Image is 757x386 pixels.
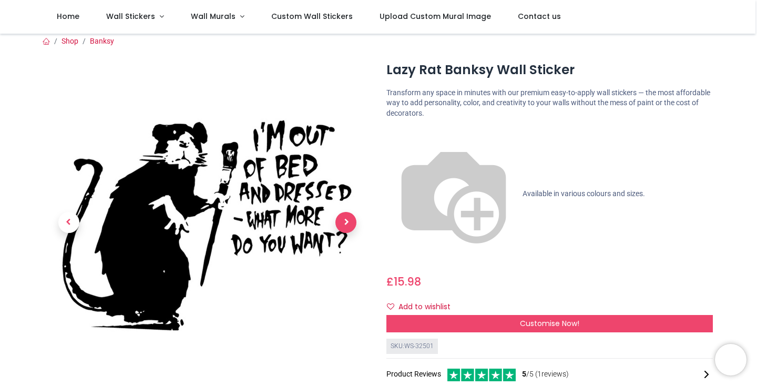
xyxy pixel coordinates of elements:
[386,367,713,381] div: Product Reviews
[44,108,93,337] a: Previous
[386,274,421,289] span: £
[394,274,421,289] span: 15.98
[335,212,356,233] span: Next
[106,11,155,22] span: Wall Stickers
[386,127,521,261] img: color-wheel.png
[387,303,394,310] i: Add to wishlist
[522,370,526,378] span: 5
[57,11,79,22] span: Home
[386,61,713,79] h1: Lazy Rat Banksy Wall Sticker
[380,11,491,22] span: Upload Custom Mural Image
[322,108,371,337] a: Next
[58,212,79,233] span: Previous
[386,88,713,119] p: Transform any space in minutes with our premium easy-to-apply wall stickers — the most affordable...
[715,344,746,375] iframe: Brevo live chat
[271,11,353,22] span: Custom Wall Stickers
[518,11,561,22] span: Contact us
[90,37,114,45] a: Banksy
[62,37,78,45] a: Shop
[386,298,459,316] button: Add to wishlistAdd to wishlist
[522,369,569,380] span: /5 ( 1 reviews)
[386,339,438,354] div: SKU: WS-32501
[191,11,236,22] span: Wall Murals
[523,189,645,198] span: Available in various colours and sizes.
[44,59,371,385] img: WS-32501-03
[520,318,579,329] span: Customise Now!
